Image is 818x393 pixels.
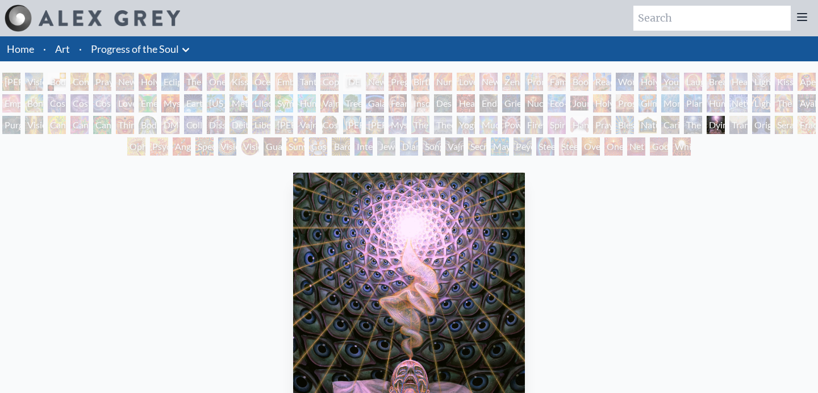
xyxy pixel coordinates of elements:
div: Pregnancy [389,73,407,91]
div: Reading [593,73,611,91]
div: Vajra Horse [320,94,339,112]
div: [PERSON_NAME] [366,116,384,134]
div: Human Geometry [707,94,725,112]
div: Dissectional Art for Tool's Lateralus CD [207,116,225,134]
div: Theologue [434,116,452,134]
div: Love Circuit [457,73,475,91]
div: Guardian of Infinite Vision [264,137,282,156]
div: Body/Mind as a Vibratory Field of Energy [139,116,157,134]
div: Deities & Demons Drinking from the Milky Pool [229,116,248,134]
li: · [39,36,51,61]
div: Lightweaver [752,73,770,91]
div: Eclipse [161,73,180,91]
div: Mayan Being [491,137,509,156]
div: The Kiss [184,73,202,91]
div: Vision Tree [25,116,43,134]
div: [PERSON_NAME] [275,116,293,134]
div: New Family [479,73,498,91]
div: Caring [661,116,679,134]
a: Home [7,43,34,55]
div: Third Eye Tears of Joy [116,116,134,134]
div: Tantra [298,73,316,91]
div: Endarkenment [479,94,498,112]
div: Ocean of Love Bliss [252,73,270,91]
div: Power to the Peaceful [502,116,520,134]
div: Lightworker [752,94,770,112]
div: [US_STATE] Song [207,94,225,112]
div: Holy Fire [593,94,611,112]
div: Hands that See [570,116,589,134]
div: Vision Crystal [218,137,236,156]
div: Birth [411,73,429,91]
div: Earth Energies [184,94,202,112]
div: Firewalking [525,116,543,134]
a: Art [55,41,70,57]
div: Oversoul [582,137,600,156]
div: Fractal Eyes [798,116,816,134]
input: Search [633,6,791,31]
div: Praying Hands [593,116,611,134]
div: Bardo Being [332,137,350,156]
div: Angel Skin [173,137,191,156]
div: One Taste [207,73,225,91]
div: Liberation Through Seeing [252,116,270,134]
div: Holy Grail [139,73,157,91]
div: Dying [707,116,725,134]
div: Wonder [616,73,634,91]
div: Mystic Eye [389,116,407,134]
div: Cosmic Creativity [48,94,66,112]
div: Blessing Hand [616,116,634,134]
div: Prostration [616,94,634,112]
div: Diamond Being [400,137,418,156]
div: Contemplation [70,73,89,91]
div: Psychomicrograph of a Fractal Paisley Cherub Feather Tip [150,137,168,156]
div: Body, Mind, Spirit [48,73,66,91]
li: · [74,36,86,61]
div: Holy Family [638,73,657,91]
div: Bond [25,94,43,112]
div: Copulating [320,73,339,91]
a: Progress of the Soul [91,41,179,57]
div: Planetary Prayers [684,94,702,112]
div: DMT - The Spirit Molecule [161,116,180,134]
div: Laughing Man [684,73,702,91]
div: [PERSON_NAME] [343,116,361,134]
div: Kiss of the [MEDICAL_DATA] [775,73,793,91]
div: Vajra Guru [298,116,316,134]
div: New Man New Woman [116,73,134,91]
div: Promise [525,73,543,91]
div: Cosmic [DEMOGRAPHIC_DATA] [320,116,339,134]
div: Interbeing [354,137,373,156]
div: Visionary Origin of Language [25,73,43,91]
div: [PERSON_NAME] & Eve [2,73,20,91]
div: Net of Being [627,137,645,156]
div: Song of Vajra Being [423,137,441,156]
div: Tree & Person [343,94,361,112]
div: Nature of Mind [638,116,657,134]
div: Transfiguration [729,116,748,134]
div: Humming Bird [298,94,316,112]
div: Love is a Cosmic Force [116,94,134,112]
div: Cannabis Mudra [48,116,66,134]
div: Headache [457,94,475,112]
div: Family [548,73,566,91]
div: Kissing [229,73,248,91]
div: Jewel Being [377,137,395,156]
div: Godself [650,137,668,156]
div: One [604,137,623,156]
div: [DEMOGRAPHIC_DATA] Embryo [343,73,361,91]
div: Emerald Grail [139,94,157,112]
div: Purging [2,116,20,134]
div: Fear [389,94,407,112]
div: Praying [93,73,111,91]
div: Glimpsing the Empyrean [638,94,657,112]
div: Grieving [502,94,520,112]
div: Cosmic Elf [309,137,327,156]
div: Ayahuasca Visitation [798,94,816,112]
div: Sunyata [286,137,304,156]
div: Seraphic Transport Docking on the Third Eye [775,116,793,134]
div: Journey of the Wounded Healer [570,94,589,112]
div: Monochord [661,94,679,112]
div: Nursing [434,73,452,91]
div: The Seer [411,116,429,134]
